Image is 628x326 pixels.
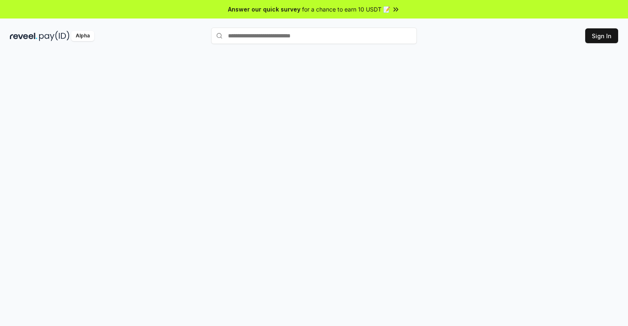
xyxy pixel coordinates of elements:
[10,31,37,41] img: reveel_dark
[71,31,94,41] div: Alpha
[228,5,300,14] span: Answer our quick survey
[39,31,70,41] img: pay_id
[585,28,618,43] button: Sign In
[302,5,390,14] span: for a chance to earn 10 USDT 📝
